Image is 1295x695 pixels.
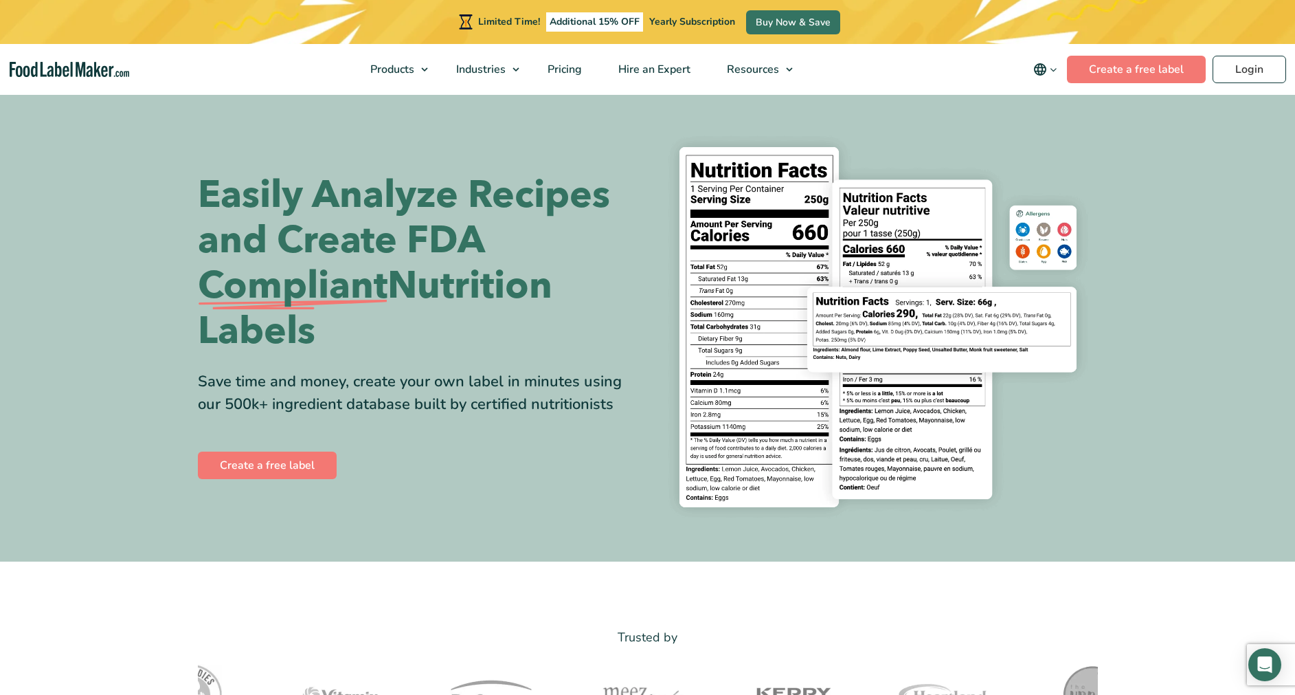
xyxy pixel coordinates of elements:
a: Pricing [530,44,597,95]
span: Hire an Expert [614,62,692,77]
a: Products [352,44,435,95]
a: Create a free label [198,452,337,479]
span: Pricing [543,62,583,77]
a: Login [1213,56,1286,83]
div: Save time and money, create your own label in minutes using our 500k+ ingredient database built b... [198,371,638,416]
a: Buy Now & Save [746,10,840,34]
span: Industries [452,62,507,77]
span: Resources [723,62,780,77]
a: Resources [709,44,800,95]
span: Products [366,62,416,77]
span: Compliant [198,263,387,309]
a: Create a free label [1067,56,1206,83]
div: Open Intercom Messenger [1248,648,1281,681]
span: Additional 15% OFF [546,12,643,32]
h1: Easily Analyze Recipes and Create FDA Nutrition Labels [198,173,638,354]
span: Limited Time! [478,15,540,28]
p: Trusted by [198,628,1098,648]
a: Industries [438,44,526,95]
a: Hire an Expert [600,44,706,95]
span: Yearly Subscription [649,15,735,28]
